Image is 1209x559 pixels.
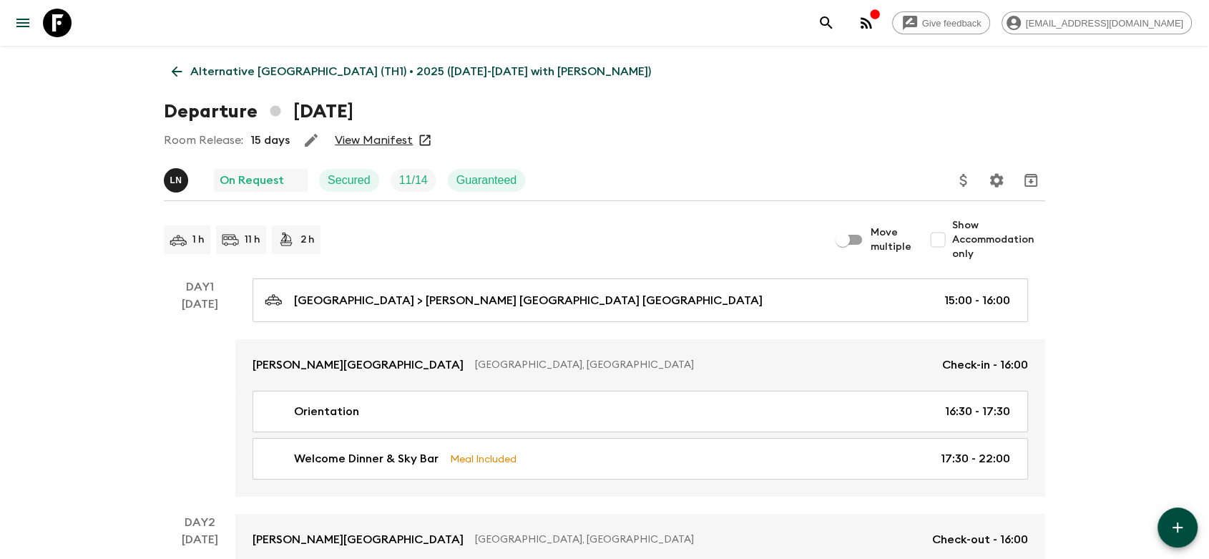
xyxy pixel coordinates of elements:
div: [EMAIL_ADDRESS][DOMAIN_NAME] [1002,11,1192,34]
p: 16:30 - 17:30 [945,403,1010,420]
p: 1 h [192,233,205,247]
p: [PERSON_NAME][GEOGRAPHIC_DATA] [253,531,464,548]
a: View Manifest [335,133,413,147]
span: Show Accommodation only [952,218,1045,261]
button: search adventures [812,9,841,37]
p: L N [170,175,182,186]
div: Secured [319,169,379,192]
button: LN [164,168,191,193]
h1: Departure [DATE] [164,97,353,126]
p: 2 h [300,233,315,247]
div: Trip Fill [391,169,436,192]
p: 15 days [250,132,290,149]
p: Orientation [294,403,359,420]
p: 17:30 - 22:00 [941,450,1010,467]
span: Give feedback [914,18,989,29]
p: [GEOGRAPHIC_DATA], [GEOGRAPHIC_DATA] [475,358,931,372]
a: [PERSON_NAME][GEOGRAPHIC_DATA][GEOGRAPHIC_DATA], [GEOGRAPHIC_DATA]Check-in - 16:00 [235,339,1045,391]
a: Alternative [GEOGRAPHIC_DATA] (TH1) • 2025 ([DATE]-[DATE] with [PERSON_NAME]) [164,57,659,86]
p: On Request [220,172,284,189]
p: Check-out - 16:00 [932,531,1028,548]
p: [GEOGRAPHIC_DATA], [GEOGRAPHIC_DATA] [475,533,921,547]
p: 15:00 - 16:00 [944,292,1010,309]
p: 11 / 14 [399,172,428,189]
a: Give feedback [892,11,990,34]
a: [GEOGRAPHIC_DATA] > [PERSON_NAME] [GEOGRAPHIC_DATA] [GEOGRAPHIC_DATA]15:00 - 16:00 [253,278,1028,322]
p: Day 1 [164,278,235,296]
div: [DATE] [182,296,218,497]
button: menu [9,9,37,37]
p: Welcome Dinner & Sky Bar [294,450,439,467]
p: Guaranteed [456,172,517,189]
button: Archive (Completed, Cancelled or Unsynced Departures only) [1017,166,1045,195]
p: Check-in - 16:00 [942,356,1028,374]
button: Settings [982,166,1011,195]
button: Update Price, Early Bird Discount and Costs [949,166,978,195]
p: [PERSON_NAME][GEOGRAPHIC_DATA] [253,356,464,374]
p: Day 2 [164,514,235,531]
span: Move multiple [871,225,912,254]
p: Secured [328,172,371,189]
span: [EMAIL_ADDRESS][DOMAIN_NAME] [1018,18,1191,29]
p: Meal Included [450,451,517,467]
p: Alternative [GEOGRAPHIC_DATA] (TH1) • 2025 ([DATE]-[DATE] with [PERSON_NAME]) [190,63,651,80]
p: 11 h [245,233,260,247]
p: [GEOGRAPHIC_DATA] > [PERSON_NAME] [GEOGRAPHIC_DATA] [GEOGRAPHIC_DATA] [294,292,763,309]
a: Welcome Dinner & Sky BarMeal Included17:30 - 22:00 [253,438,1028,480]
span: Lalidarat Niyomrat [164,172,191,184]
p: Room Release: [164,132,243,149]
a: Orientation16:30 - 17:30 [253,391,1028,432]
